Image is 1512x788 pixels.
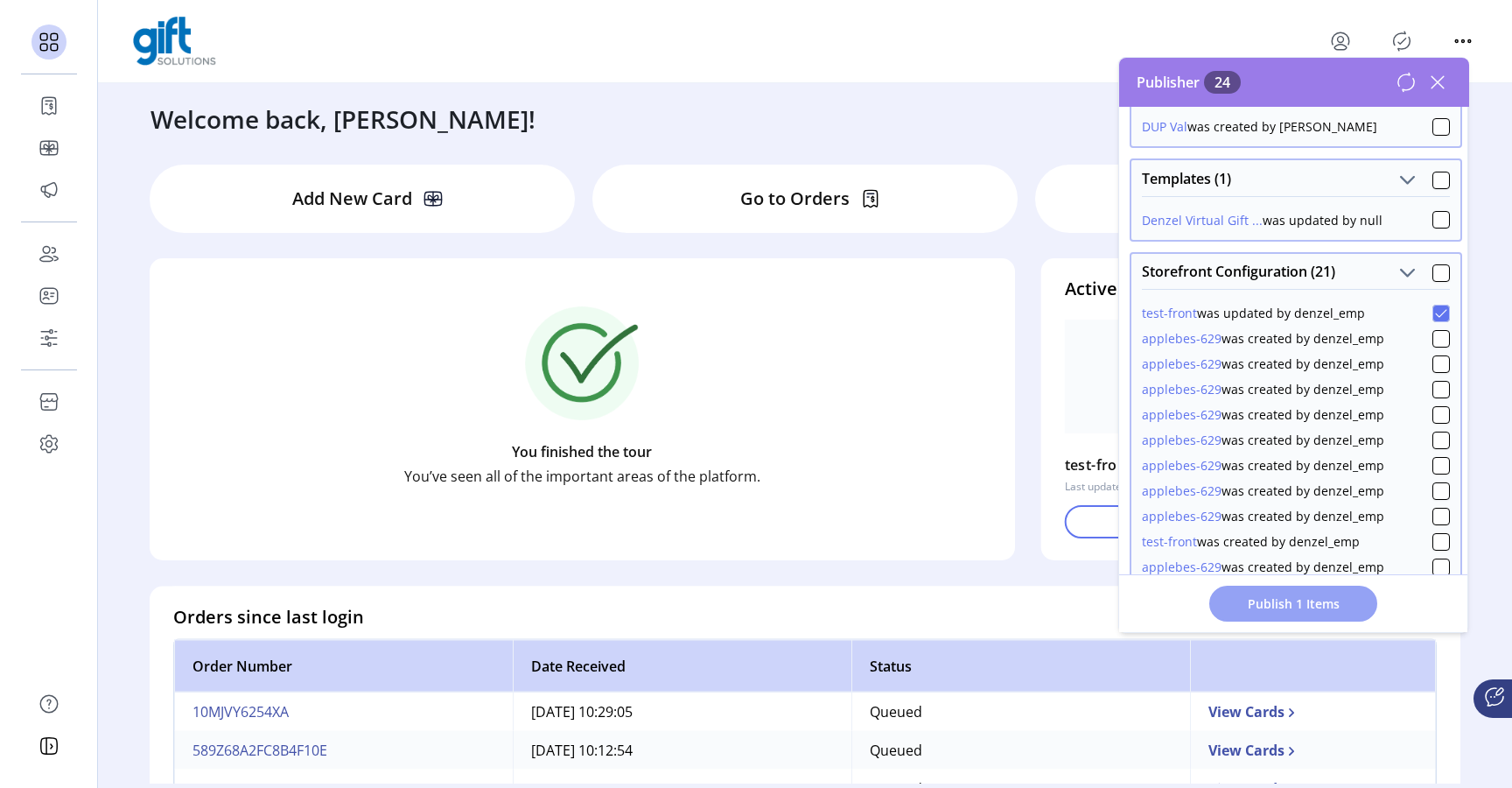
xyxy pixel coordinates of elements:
[1142,482,1384,500] div: was created by denzel_emp
[1142,380,1221,398] button: applebes-629
[1142,431,1384,449] div: was created by denzel_emp
[1142,507,1221,525] button: applebes-629
[1142,558,1221,576] button: applebes-629
[1190,693,1436,731] td: View Cards
[512,441,652,462] p: You finished the tour
[292,186,412,212] p: Add New Card
[513,693,851,731] td: [DATE] 10:29:05
[1142,211,1382,229] div: was updated by null
[1142,117,1377,136] div: was created by [PERSON_NAME]
[851,693,1190,731] td: Queued
[1142,355,1221,373] button: applebes-629
[1142,456,1384,475] div: was created by denzel_emp
[1142,482,1221,500] button: applebes-629
[851,731,1190,770] td: Queued
[1142,405,1221,424] button: applebes-629
[1142,558,1384,576] div: was created by denzel_emp
[1142,456,1221,475] button: applebes-629
[1137,72,1241,93] span: Publisher
[1142,264,1335,278] span: Storefront Configuration (21)
[1190,731,1436,770] td: View Cards
[1142,431,1221,449] button: applebes-629
[404,466,760,487] p: You’ve seen all of the important areas of the platform.
[150,101,535,137] h3: Welcome back, [PERSON_NAME]!
[1395,167,1419,192] button: Templates (1)
[1209,586,1377,622] button: Publish 1 Items
[513,731,851,770] td: [DATE] 10:12:54
[133,17,216,66] img: logo
[174,731,513,770] td: 589Z68A2FC8B4F10E
[1142,304,1197,322] button: test-front
[1142,172,1231,186] span: Templates (1)
[1388,27,1416,55] button: Publisher Panel
[740,186,850,212] p: Go to Orders
[1142,532,1360,551] div: was created by denzel_emp
[174,640,513,693] th: Order Number
[1142,117,1187,136] button: DUP Val
[1142,329,1384,348] div: was created by denzel_emp
[851,640,1190,693] th: Status
[1142,211,1263,229] button: Denzel Virtual Gift ...
[1142,532,1197,551] button: test-front
[1142,405,1384,424] div: was created by denzel_emp
[174,693,513,731] td: 10MJVY6254XA
[1204,71,1241,94] span: 24
[1326,27,1354,55] button: menu
[1142,355,1384,373] div: was created by denzel_emp
[1142,380,1384,398] div: was created by denzel_emp
[1232,595,1354,613] span: Publish 1 Items
[1065,276,1437,302] h4: Active Storefront
[173,604,364,630] h4: Orders since last login
[1065,479,1230,495] p: Last updated: [DATE] 03:18:09 PM
[1065,505,1437,538] button: Go to Test
[1449,27,1477,55] button: menu
[1142,304,1365,322] div: was updated by denzel_emp
[1142,507,1384,525] div: was created by denzel_emp
[1395,261,1419,285] button: Storefront Configuration (21)
[1065,451,1132,479] p: test-front
[1142,329,1221,348] button: applebes-629
[513,640,851,693] th: Date Received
